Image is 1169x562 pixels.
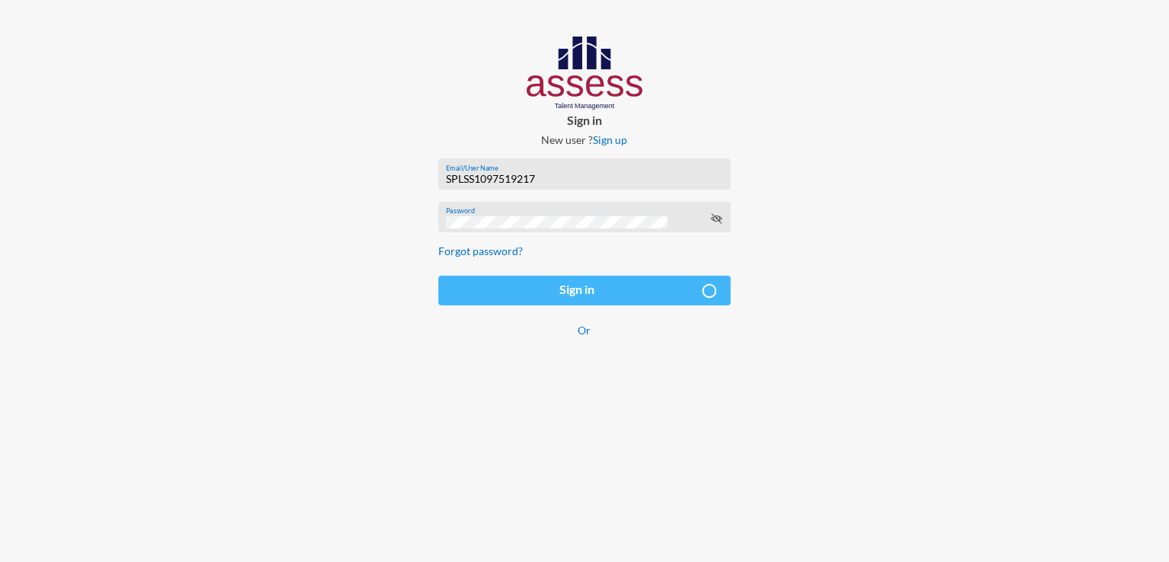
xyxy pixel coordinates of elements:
[446,173,722,185] input: Email/User Name
[527,37,643,110] img: AssessLogoo.svg
[426,133,743,146] p: New user ?
[438,324,731,337] p: Or
[593,133,627,146] a: Sign up
[438,276,731,305] button: Sign in
[438,244,523,257] a: Forgot password?
[426,113,743,127] p: Sign in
